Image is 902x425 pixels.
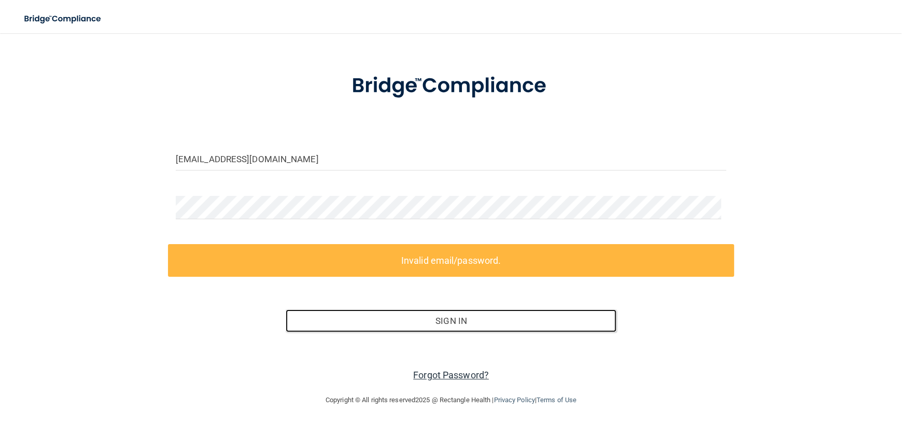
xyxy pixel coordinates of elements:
[16,8,111,30] img: bridge_compliance_login_screen.278c3ca4.svg
[262,384,640,417] div: Copyright © All rights reserved 2025 @ Rectangle Health | |
[168,244,734,277] label: Invalid email/password.
[330,59,572,113] img: bridge_compliance_login_screen.278c3ca4.svg
[176,147,726,171] input: Email
[413,370,489,380] a: Forgot Password?
[494,396,534,404] a: Privacy Policy
[537,396,576,404] a: Terms of Use
[286,309,616,332] button: Sign In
